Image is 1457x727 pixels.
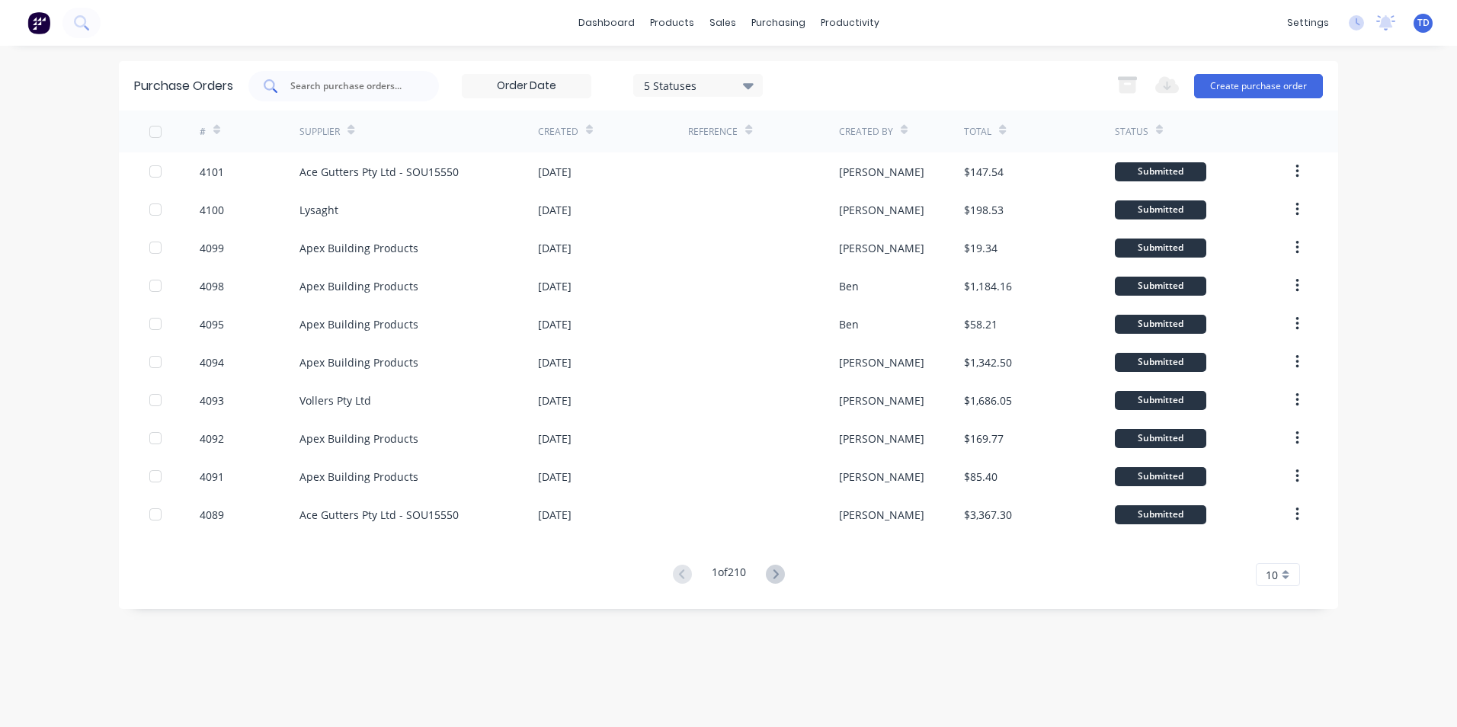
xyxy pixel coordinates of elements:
[839,164,924,180] div: [PERSON_NAME]
[839,431,924,447] div: [PERSON_NAME]
[538,240,572,256] div: [DATE]
[688,125,738,139] div: Reference
[1194,74,1323,98] button: Create purchase order
[839,125,893,139] div: Created By
[299,164,459,180] div: Ace Gutters Pty Ltd - SOU15550
[964,354,1012,370] div: $1,342.50
[712,564,746,586] div: 1 of 210
[200,316,224,332] div: 4095
[1115,200,1206,219] div: Submitted
[1417,16,1430,30] span: TD
[1266,567,1278,583] span: 10
[200,392,224,408] div: 4093
[744,11,813,34] div: purchasing
[538,316,572,332] div: [DATE]
[964,469,997,485] div: $85.40
[839,507,924,523] div: [PERSON_NAME]
[964,164,1004,180] div: $147.54
[299,431,418,447] div: Apex Building Products
[1115,162,1206,181] div: Submitted
[299,507,459,523] div: Ace Gutters Pty Ltd - SOU15550
[644,77,753,93] div: 5 Statuses
[299,392,371,408] div: Vollers Pty Ltd
[200,240,224,256] div: 4099
[813,11,887,34] div: productivity
[200,431,224,447] div: 4092
[964,240,997,256] div: $19.34
[839,392,924,408] div: [PERSON_NAME]
[964,392,1012,408] div: $1,686.05
[299,125,340,139] div: Supplier
[289,78,415,94] input: Search purchase orders...
[299,316,418,332] div: Apex Building Products
[1115,315,1206,334] div: Submitted
[1279,11,1337,34] div: settings
[964,278,1012,294] div: $1,184.16
[200,469,224,485] div: 4091
[200,125,206,139] div: #
[1115,467,1206,486] div: Submitted
[299,202,338,218] div: Lysaght
[200,507,224,523] div: 4089
[964,507,1012,523] div: $3,367.30
[571,11,642,34] a: dashboard
[299,354,418,370] div: Apex Building Products
[538,354,572,370] div: [DATE]
[839,469,924,485] div: [PERSON_NAME]
[538,202,572,218] div: [DATE]
[27,11,50,34] img: Factory
[1115,391,1206,410] div: Submitted
[839,202,924,218] div: [PERSON_NAME]
[839,354,924,370] div: [PERSON_NAME]
[964,202,1004,218] div: $198.53
[200,164,224,180] div: 4101
[538,392,572,408] div: [DATE]
[1115,277,1206,296] div: Submitted
[538,125,578,139] div: Created
[538,507,572,523] div: [DATE]
[839,316,859,332] div: Ben
[964,431,1004,447] div: $169.77
[538,469,572,485] div: [DATE]
[1115,125,1148,139] div: Status
[1115,505,1206,524] div: Submitted
[839,278,859,294] div: Ben
[642,11,702,34] div: products
[538,164,572,180] div: [DATE]
[1115,429,1206,448] div: Submitted
[538,431,572,447] div: [DATE]
[200,278,224,294] div: 4098
[538,278,572,294] div: [DATE]
[1115,239,1206,258] div: Submitted
[1115,353,1206,372] div: Submitted
[839,240,924,256] div: [PERSON_NAME]
[299,469,418,485] div: Apex Building Products
[964,316,997,332] div: $58.21
[964,125,991,139] div: Total
[134,77,233,95] div: Purchase Orders
[463,75,591,98] input: Order Date
[299,278,418,294] div: Apex Building Products
[200,202,224,218] div: 4100
[299,240,418,256] div: Apex Building Products
[200,354,224,370] div: 4094
[702,11,744,34] div: sales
